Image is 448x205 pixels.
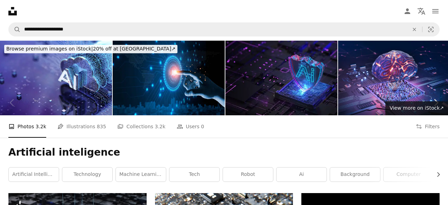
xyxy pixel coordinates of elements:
[400,4,414,18] a: Log in / Sign up
[177,115,204,138] a: Users 0
[8,146,440,159] h1: Artificial inteligence
[414,4,428,18] button: Language
[416,115,440,138] button: Filters
[407,23,422,36] button: Clear
[6,46,93,52] span: Browse premium images on iStock |
[276,168,327,182] a: ai
[169,168,219,182] a: tech
[384,168,434,182] a: computer
[155,123,165,130] span: 3.2k
[390,105,444,111] span: View more on iStock ↗
[57,115,106,138] a: Illustrations 835
[225,41,337,115] img: Artificial Intelligence Machine Learning Large Language Model AI Technology
[428,4,442,18] button: Menu
[97,123,106,130] span: 835
[223,168,273,182] a: robot
[432,168,440,182] button: scroll list to the right
[385,101,448,115] a: View more on iStock↗
[330,168,380,182] a: background
[62,168,112,182] a: technology
[201,123,204,130] span: 0
[6,46,175,52] span: 20% off at [GEOGRAPHIC_DATA] ↗
[9,168,59,182] a: artificial intelligence
[113,41,225,115] img: Artificial intelligence, AI circuit board, Business Analytics, Hand touching data with artificial...
[8,7,17,15] a: Home — Unsplash
[422,23,439,36] button: Visual search
[423,69,448,136] a: Next
[9,23,21,36] button: Search Unsplash
[116,168,166,182] a: machine learning
[8,22,440,36] form: Find visuals sitewide
[117,115,165,138] a: Collections 3.2k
